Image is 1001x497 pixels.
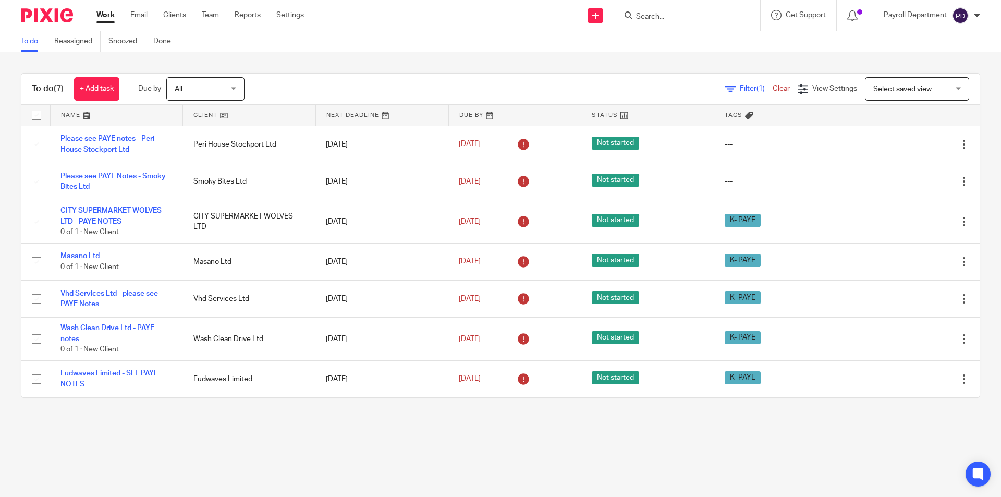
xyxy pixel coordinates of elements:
[32,83,64,94] h1: To do
[884,10,947,20] p: Payroll Department
[96,10,115,20] a: Work
[130,10,148,20] a: Email
[725,254,761,267] span: K- PAYE
[315,243,448,280] td: [DATE]
[952,7,969,24] img: svg%3E
[60,324,154,342] a: Wash Clean Drive Ltd - PAYE notes
[773,85,790,92] a: Clear
[756,85,765,92] span: (1)
[60,252,100,260] a: Masano Ltd
[276,10,304,20] a: Settings
[786,11,826,19] span: Get Support
[138,83,161,94] p: Due by
[459,178,481,185] span: [DATE]
[725,291,761,304] span: K- PAYE
[315,280,448,317] td: [DATE]
[163,10,186,20] a: Clients
[183,243,316,280] td: Masano Ltd
[725,112,742,118] span: Tags
[592,137,639,150] span: Not started
[153,31,179,52] a: Done
[60,228,119,236] span: 0 of 1 · New Client
[74,77,119,101] a: + Add task
[592,214,639,227] span: Not started
[592,331,639,344] span: Not started
[183,280,316,317] td: Vhd Services Ltd
[725,176,837,187] div: ---
[635,13,729,22] input: Search
[235,10,261,20] a: Reports
[315,200,448,243] td: [DATE]
[175,86,182,93] span: All
[725,139,837,150] div: ---
[459,141,481,148] span: [DATE]
[183,200,316,243] td: CITY SUPERMARKET WOLVES LTD
[183,163,316,200] td: Smoky Bites Ltd
[459,335,481,343] span: [DATE]
[183,126,316,163] td: Peri House Stockport Ltd
[60,207,162,225] a: CITY SUPERMARKET WOLVES LTD - PAYE NOTES
[873,86,932,93] span: Select saved view
[725,371,761,384] span: K- PAYE
[592,254,639,267] span: Not started
[60,135,154,153] a: Please see PAYE notes - Peri House Stockport Ltd
[21,8,73,22] img: Pixie
[592,371,639,384] span: Not started
[459,295,481,302] span: [DATE]
[459,218,481,225] span: [DATE]
[592,174,639,187] span: Not started
[315,163,448,200] td: [DATE]
[740,85,773,92] span: Filter
[183,318,316,360] td: Wash Clean Drive Ltd
[60,370,158,387] a: Fudwaves Limited - SEE PAYE NOTES
[60,290,158,308] a: Vhd Services Ltd - please see PAYE Notes
[315,360,448,397] td: [DATE]
[812,85,857,92] span: View Settings
[202,10,219,20] a: Team
[725,214,761,227] span: K- PAYE
[21,31,46,52] a: To do
[60,346,119,353] span: 0 of 1 · New Client
[315,318,448,360] td: [DATE]
[592,291,639,304] span: Not started
[459,375,481,383] span: [DATE]
[183,360,316,397] td: Fudwaves Limited
[315,126,448,163] td: [DATE]
[459,258,481,265] span: [DATE]
[54,84,64,93] span: (7)
[725,331,761,344] span: K- PAYE
[60,173,166,190] a: Please see PAYE Notes - Smoky Bites Ltd
[60,263,119,271] span: 0 of 1 · New Client
[54,31,101,52] a: Reassigned
[108,31,145,52] a: Snoozed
